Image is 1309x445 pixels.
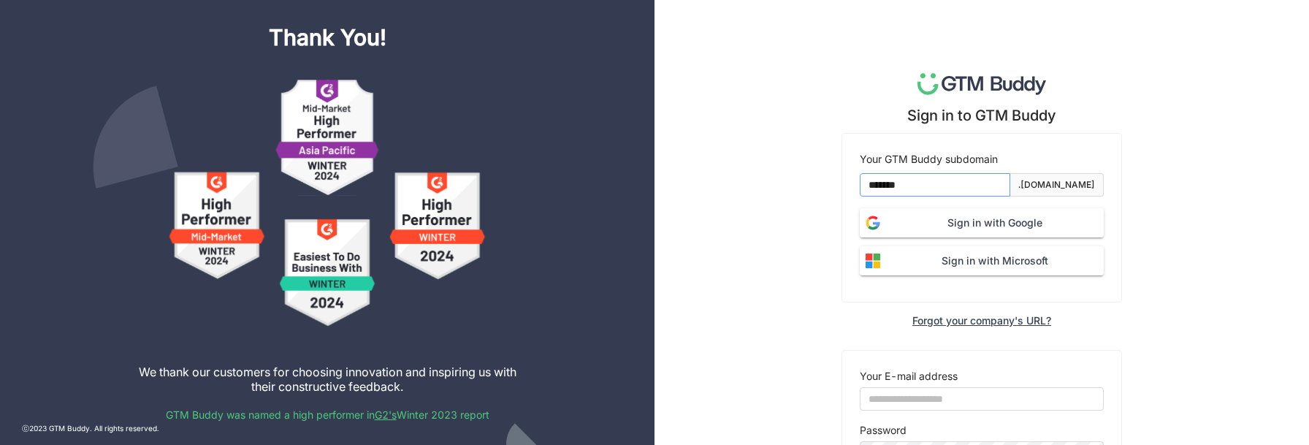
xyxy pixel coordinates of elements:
button: Sign in with Google [860,208,1104,237]
a: G2's [375,408,397,421]
img: login-google.svg [860,210,886,236]
div: Forgot your company's URL? [912,314,1051,327]
span: Sign in with Google [886,215,1104,231]
label: Your E-mail address [860,368,958,384]
button: Sign in with Microsoft [860,246,1104,275]
span: Sign in with Microsoft [886,253,1104,269]
div: Sign in to GTM Buddy [907,107,1056,124]
img: login-microsoft.svg [860,248,886,274]
img: logo [917,73,1047,95]
div: Your GTM Buddy subdomain [860,151,1104,167]
div: .[DOMAIN_NAME] [1018,178,1095,192]
label: Password [860,422,907,438]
